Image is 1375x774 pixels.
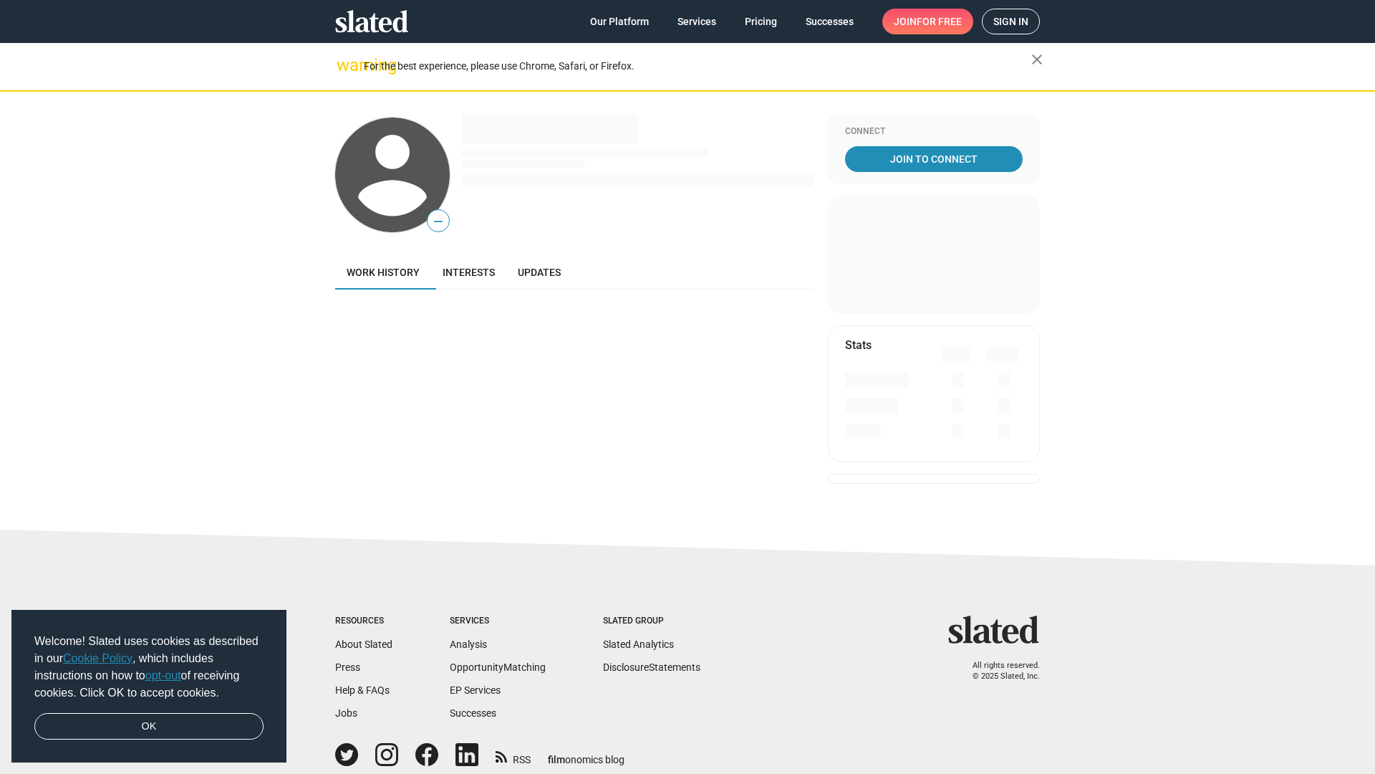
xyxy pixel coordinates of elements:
[518,267,561,278] span: Updates
[603,661,700,673] a: DisclosureStatements
[917,9,962,34] span: for free
[347,267,420,278] span: Work history
[63,652,132,664] a: Cookie Policy
[34,713,264,740] a: dismiss cookie message
[957,661,1040,682] p: All rights reserved. © 2025 Slated, Inc.
[335,684,390,696] a: Help & FAQs
[666,9,728,34] a: Services
[794,9,865,34] a: Successes
[993,9,1028,34] span: Sign in
[335,661,360,673] a: Press
[745,9,777,34] span: Pricing
[364,57,1031,76] div: For the best experience, please use Chrome, Safari, or Firefox.
[450,661,546,673] a: OpportunityMatching
[337,57,354,74] mat-icon: warning
[845,338,872,353] mat-card-title: Stats
[603,639,674,650] a: Slated Analytics
[431,255,506,290] a: Interests
[428,212,449,231] span: —
[733,9,788,34] a: Pricing
[1028,51,1046,68] mat-icon: close
[450,639,487,650] a: Analysis
[548,742,624,767] a: filmonomics blog
[579,9,660,34] a: Our Platform
[335,639,392,650] a: About Slated
[806,9,854,34] span: Successes
[845,126,1023,138] div: Connect
[548,754,565,765] span: film
[845,146,1023,172] a: Join To Connect
[335,707,357,719] a: Jobs
[894,9,962,34] span: Join
[450,684,501,696] a: EP Services
[506,255,572,290] a: Updates
[11,610,286,763] div: cookieconsent
[450,707,496,719] a: Successes
[982,9,1040,34] a: Sign in
[882,9,973,34] a: Joinfor free
[848,146,1020,172] span: Join To Connect
[335,255,431,290] a: Work history
[145,669,181,682] a: opt-out
[450,616,546,627] div: Services
[443,267,495,278] span: Interests
[590,9,649,34] span: Our Platform
[335,616,392,627] div: Resources
[496,745,531,767] a: RSS
[34,633,264,702] span: Welcome! Slated uses cookies as described in our , which includes instructions on how to of recei...
[677,9,716,34] span: Services
[603,616,700,627] div: Slated Group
